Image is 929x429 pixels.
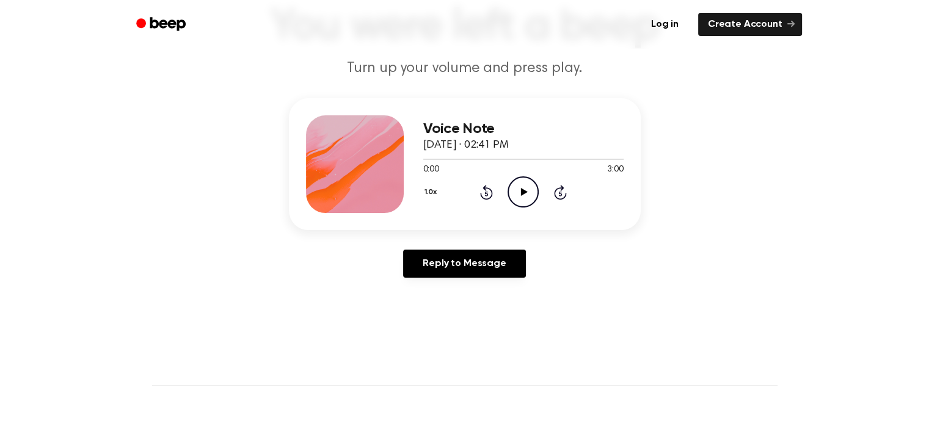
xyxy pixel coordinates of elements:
[403,250,525,278] a: Reply to Message
[423,121,624,137] h3: Voice Note
[607,164,623,176] span: 3:00
[230,59,699,79] p: Turn up your volume and press play.
[128,13,197,37] a: Beep
[698,13,802,36] a: Create Account
[639,10,691,38] a: Log in
[423,164,439,176] span: 0:00
[423,182,442,203] button: 1.0x
[423,140,509,151] span: [DATE] · 02:41 PM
